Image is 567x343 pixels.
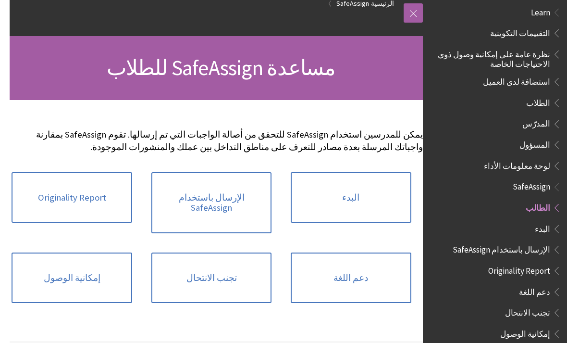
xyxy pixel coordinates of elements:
span: دعم اللغة [519,284,550,297]
span: Learn [531,4,550,17]
a: Originality Report [12,172,132,223]
span: لوحة معلومات الأداء [484,158,550,171]
span: تجنب الانتحال [505,305,550,318]
span: الإرسال باستخدام SafeAssign [453,241,550,254]
span: الطلاب [526,95,550,108]
span: SafeAssign [513,179,550,192]
a: البدء [291,172,411,223]
span: مساعدة SafeAssign للطلاب [107,54,336,81]
span: البدء [535,221,550,234]
span: نظرة عامة على إمكانية وصول ذوي الاحتياجات الخاصة [434,46,550,69]
p: يمكن للمدرسين استخدام SafeAssign للتحقق من أصالة الواجبات التي تم إرسالها. تقوم SafeAssign بمقارن... [19,128,423,153]
span: المدرّس [522,116,550,129]
nav: Book outline for Blackboard Learn Help [429,4,561,174]
a: الإرسال باستخدام SafeAssign [151,172,271,233]
a: إمكانية الوصول [12,253,132,304]
a: تجنب الانتحال [151,253,271,304]
span: استضافة لدى العميل [483,74,550,87]
span: المسؤول [519,137,550,150]
a: دعم اللغة [291,253,411,304]
span: إمكانية الوصول [500,326,550,339]
span: التقييمات التكوينية [490,25,550,38]
span: الطالب [526,200,550,213]
span: Originality Report [488,263,550,276]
